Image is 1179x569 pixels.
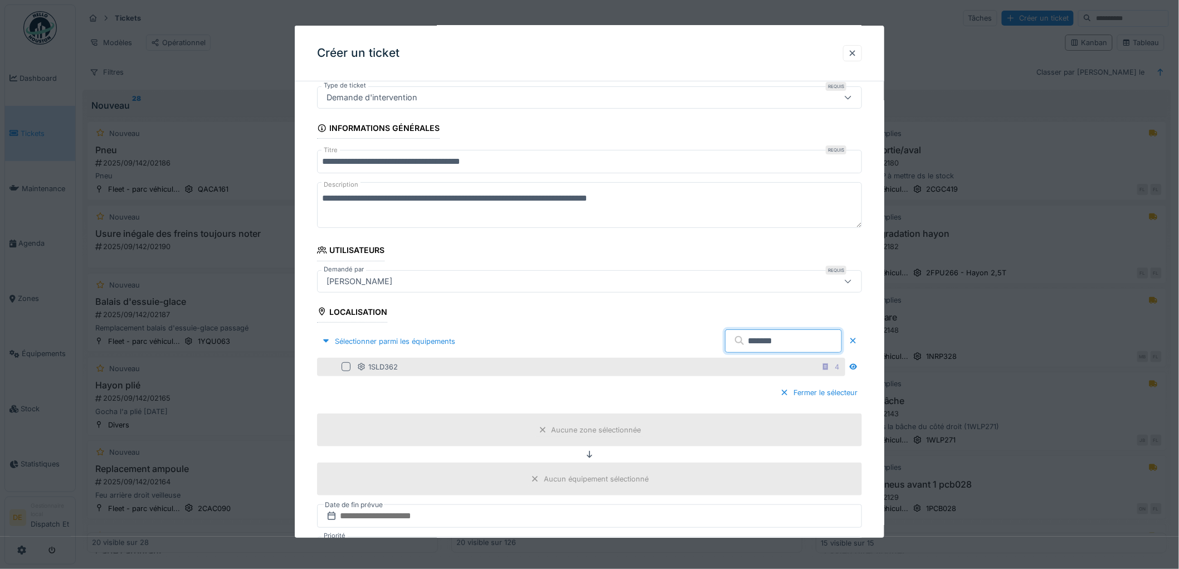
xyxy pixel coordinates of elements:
[324,499,384,511] label: Date de fin prévue
[826,82,846,91] div: Requis
[552,425,641,435] div: Aucune zone sélectionnée
[835,362,839,372] div: 4
[776,385,862,400] div: Fermer le sélecteur
[317,242,384,261] div: Utilisateurs
[321,178,360,192] label: Description
[317,303,387,322] div: Localisation
[317,120,440,139] div: Informations générales
[317,334,460,349] div: Sélectionner parmi les équipements
[321,145,340,155] label: Titre
[544,474,649,484] div: Aucun équipement sélectionné
[357,362,398,372] div: 1SLD362
[322,91,422,104] div: Demande d'intervention
[317,46,400,60] h3: Créer un ticket
[321,81,368,90] label: Type de ticket
[321,531,348,541] label: Priorité
[826,145,846,154] div: Requis
[322,275,397,287] div: [PERSON_NAME]
[321,264,366,274] label: Demandé par
[826,265,846,274] div: Requis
